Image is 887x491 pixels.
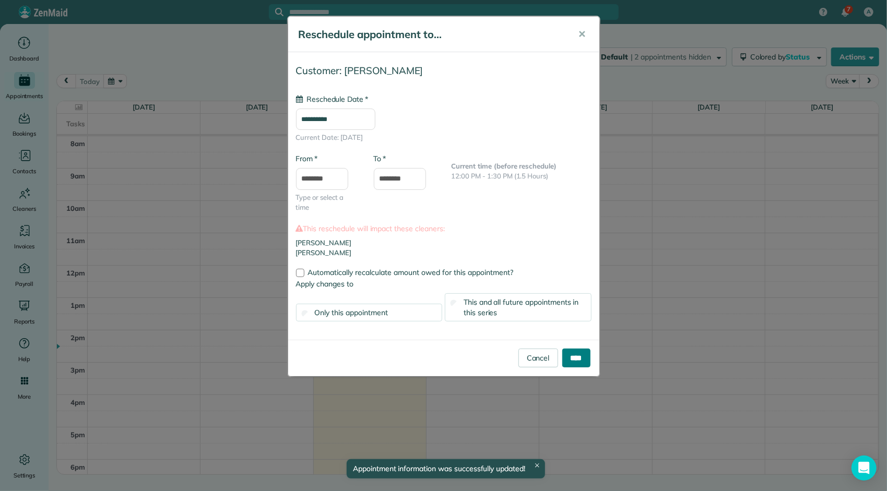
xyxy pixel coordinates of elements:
h5: Reschedule appointment to... [299,27,564,42]
label: To [374,153,386,164]
p: 12:00 PM - 1:30 PM (1.5 Hours) [452,171,592,182]
li: [PERSON_NAME] [296,238,592,248]
span: Automatically recalculate amount owed for this appointment? [308,268,514,277]
label: Reschedule Date [296,94,368,104]
a: Cancel [518,349,558,367]
b: Current time (before reschedule) [452,162,557,170]
span: This and all future appointments in this series [464,297,579,317]
label: This reschedule will impact these cleaners: [296,223,592,234]
h4: Customer: [PERSON_NAME] [296,65,592,76]
label: From [296,153,317,164]
span: ✕ [578,28,586,40]
span: Only this appointment [315,308,388,317]
input: This and all future appointments in this series [451,300,457,306]
div: Open Intercom Messenger [851,456,877,481]
span: Current Date: [DATE] [296,133,592,143]
span: Type or select a time [296,193,358,213]
div: Appointment information was successfully updated! [347,459,545,478]
input: Only this appointment [301,310,308,317]
label: Apply changes to [296,279,592,289]
li: [PERSON_NAME] [296,248,592,258]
